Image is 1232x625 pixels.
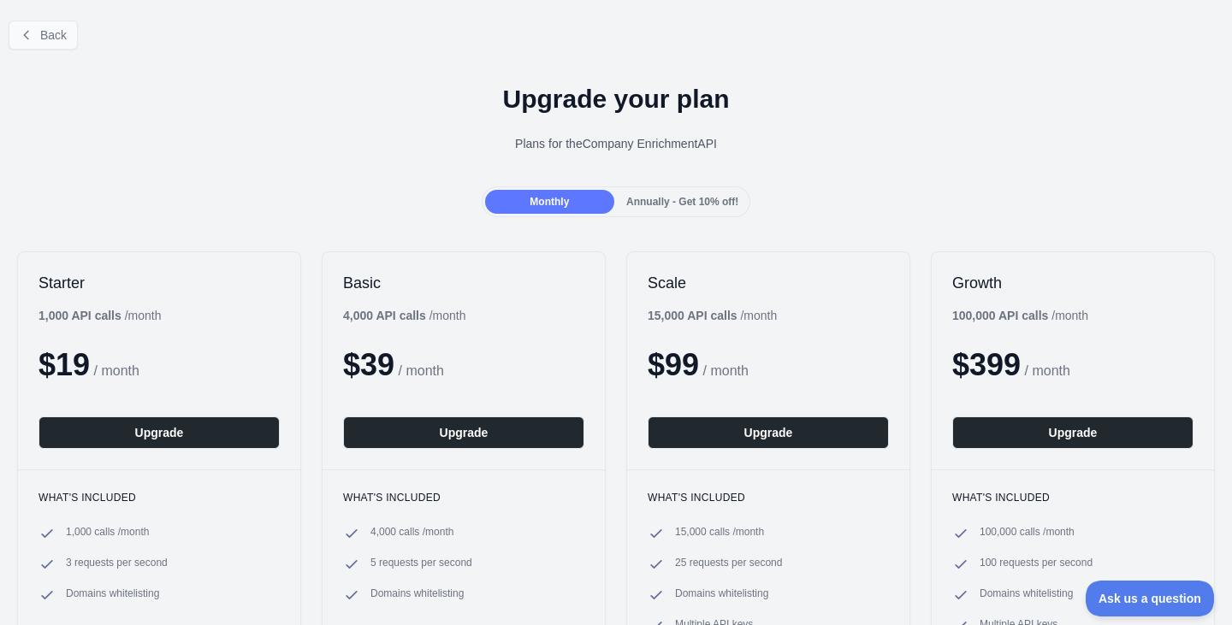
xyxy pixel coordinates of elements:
iframe: Toggle Customer Support [1086,581,1215,616]
span: $ 99 [648,347,699,382]
b: 100,000 API calls [952,309,1048,322]
div: / month [952,307,1088,324]
div: / month [648,307,777,324]
div: / month [343,307,465,324]
span: $ 399 [952,347,1021,382]
h2: Growth [952,273,1193,293]
h2: Scale [648,273,889,293]
b: 15,000 API calls [648,309,737,322]
h2: Basic [343,273,584,293]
